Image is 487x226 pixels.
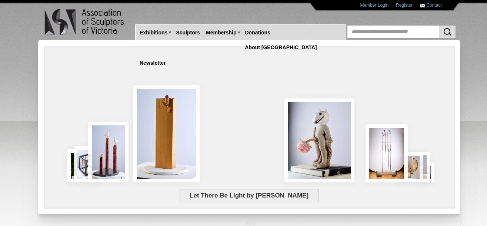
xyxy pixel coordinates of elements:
[180,189,318,202] span: Let There Be Light by [PERSON_NAME]
[44,7,126,37] img: logo.png
[394,152,423,182] img: Lorica Plumata (Chrysus)
[396,3,413,8] a: Register
[137,56,169,70] a: Newsletter
[133,85,200,182] img: Little Frog. Big Climb
[426,3,441,8] a: Contact
[360,3,388,8] a: Member Login
[366,124,408,182] img: Swingers
[420,4,425,7] img: Contact ASV
[173,26,203,40] a: Sculptors
[203,26,239,40] a: Membership
[443,27,452,36] img: Search
[284,98,354,182] img: Let There Be Light
[242,26,273,40] a: Donations
[137,26,170,40] a: Exhibitions
[242,41,320,54] a: About [GEOGRAPHIC_DATA]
